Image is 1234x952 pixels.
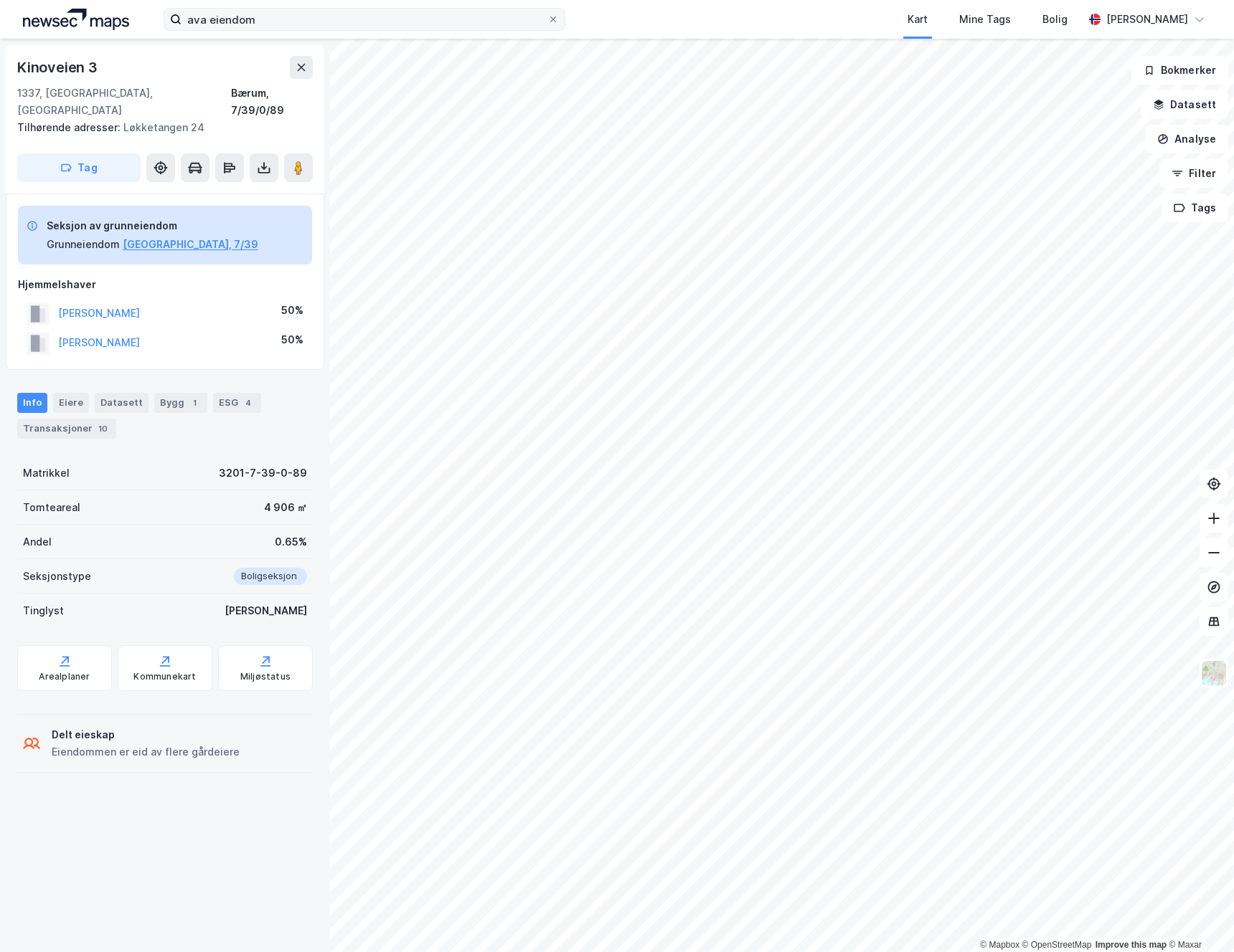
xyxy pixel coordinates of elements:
button: Tags [1162,194,1228,222]
div: Tinglyst [23,602,64,619]
div: Bolig [1042,11,1068,28]
button: Analyse [1145,125,1228,153]
div: Eiere [53,393,89,413]
div: [PERSON_NAME] [225,602,307,619]
div: Hjemmelshaver [18,276,312,293]
button: Bokmerker [1131,56,1228,85]
input: Søk på adresse, matrikkel, gårdeiere, leietakere eller personer [182,9,547,30]
span: Tilhørende adresser: [17,121,123,133]
div: 50% [281,302,303,319]
a: OpenStreetMap [1022,940,1092,950]
div: 3201-7-39-0-89 [219,465,307,482]
div: Miljøstatus [240,671,291,682]
div: Tomteareal [23,499,80,516]
iframe: Chat Widget [1162,883,1234,952]
img: logo.a4113a55bc3d86da70a041830d287a7e.svg [23,9,129,30]
div: 1 [187,396,202,410]
div: Løkketangen 24 [17,119,301,136]
a: Improve this map [1096,940,1167,950]
div: Eiendommen er eid av flere gårdeiere [52,743,240,761]
button: Datasett [1141,90,1228,119]
div: Datasett [95,393,149,413]
button: Filter [1159,159,1228,188]
div: 1337, [GEOGRAPHIC_DATA], [GEOGRAPHIC_DATA] [17,85,231,119]
div: Kinoveien 3 [17,56,100,79]
div: Grunneiendom [47,236,120,253]
div: Andel [23,533,52,551]
button: [GEOGRAPHIC_DATA], 7/39 [123,236,258,253]
div: Bærum, 7/39/0/89 [231,85,313,119]
div: Kart [908,11,928,28]
div: ESG [213,393,261,413]
div: Bygg [154,393,207,413]
div: Kommunekart [133,671,196,682]
div: Mine Tags [959,11,1011,28]
div: Kontrollprogram for chat [1162,883,1234,952]
div: Arealplaner [39,671,90,682]
button: Tag [17,153,141,182]
img: Z [1200,660,1228,687]
div: 10 [95,422,110,436]
div: 0.65% [275,533,307,551]
div: Delt eieskap [52,726,240,743]
div: 50% [281,331,303,348]
a: Mapbox [980,940,1019,950]
div: Transaksjoner [17,419,116,439]
div: Seksjon av grunneiendom [47,217,258,234]
div: Info [17,393,47,413]
div: [PERSON_NAME] [1106,11,1188,28]
div: Matrikkel [23,465,70,482]
div: 4 906 ㎡ [264,499,307,516]
div: 4 [241,396,255,410]
div: Seksjonstype [23,568,91,585]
